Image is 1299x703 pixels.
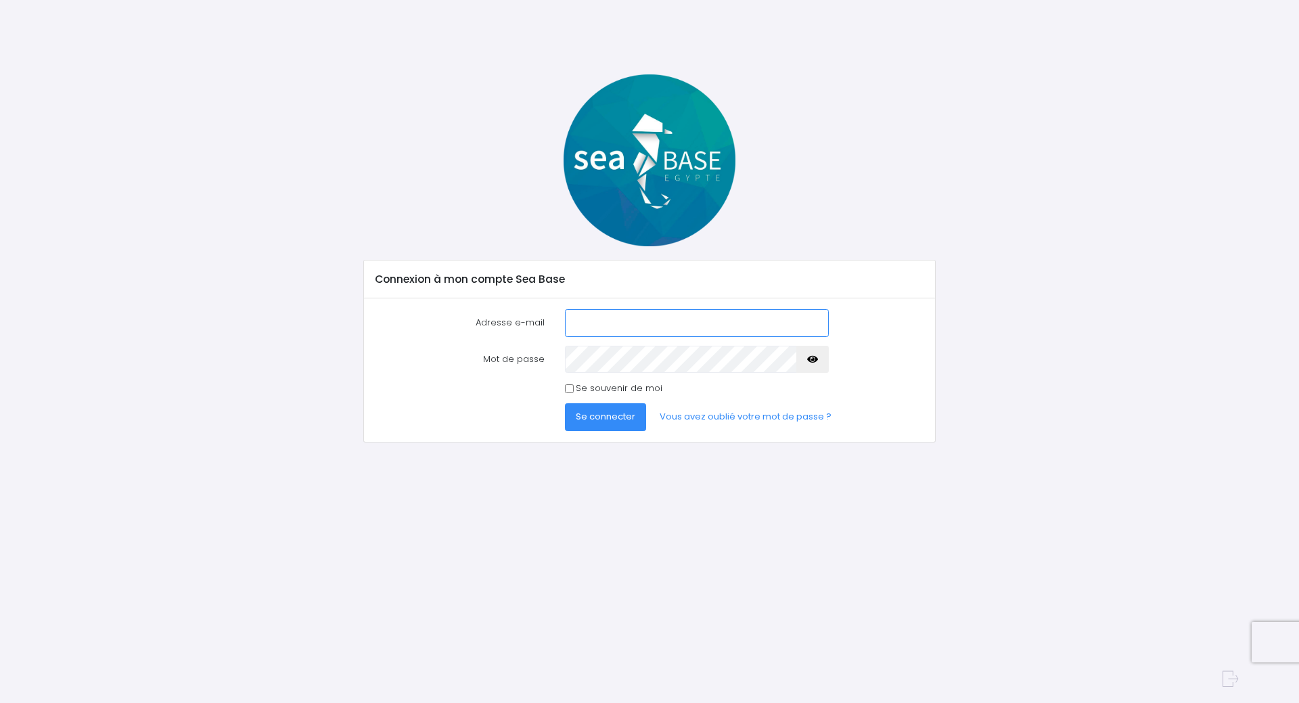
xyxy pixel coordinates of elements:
label: Adresse e-mail [365,309,555,336]
label: Mot de passe [365,346,555,373]
span: Se connecter [576,410,635,423]
label: Se souvenir de moi [576,382,662,395]
div: Connexion à mon compte Sea Base [364,260,934,298]
button: Se connecter [565,403,646,430]
a: Vous avez oublié votre mot de passe ? [649,403,842,430]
